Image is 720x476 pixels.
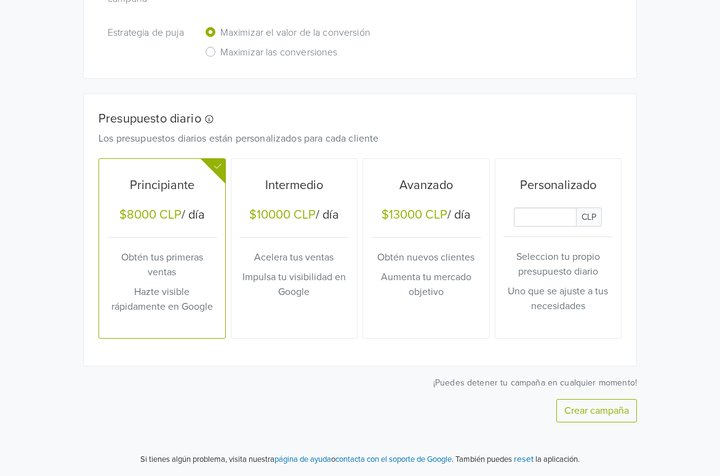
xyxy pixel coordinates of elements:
p: Seleccion tu propio presupuesto diario [503,249,614,279]
p: Impulsa tu visibilidad en Google [239,270,350,299]
div: Los presupuestos diarios están personalizados para cada cliente [89,131,612,146]
div: $13000 CLP [382,208,447,222]
p: Obtén nuevos clientes [371,250,481,265]
button: Intermedio$10000 CLP/ díaAcelera tus ventasImpulsa tu visibilidad en Google [231,159,358,338]
button: Crear campaña [556,399,637,422]
h5: Principiante [107,178,217,193]
button: Principiante$8000 CLP/ díaObtén tus primeras ventasHazte visible rápidamente en Google [99,159,225,338]
button: PersonalizadoDaily Custom BudgetCLPSeleccion tu propio presupuesto diarioUno que se ajuste a tus ... [495,159,622,338]
h5: Avanzado [371,178,481,193]
span: CLP [576,208,602,227]
p: Obtén tus primeras ventas [107,250,217,280]
div: $8000 CLP [119,208,182,222]
input: Daily Custom Budget [514,208,577,227]
h6: Estrategia de puja [108,27,186,39]
p: Si tienes algún problema, visita nuestra o . [140,454,454,466]
div: $10000 CLP [249,208,316,222]
h5: Personalizado [503,178,614,193]
button: Avanzado$13000 CLP/ díaObtén nuevos clientesAumenta tu mercado objetivo [363,159,489,338]
p: Hazte visible rápidamente en Google [107,284,217,314]
p: Uno que se ajuste a tus necesidades [503,284,614,313]
h6: Maximizar el valor de la conversión [220,27,370,39]
a: página de ayuda [274,454,331,464]
h5: / día [239,208,350,225]
p: También puedes la aplicación. [454,452,580,466]
p: ¡Puedes detener tu campaña en cualquier momento! [83,376,637,389]
h5: Presupuesto diario [98,111,603,126]
h5: Intermedio [239,178,350,193]
p: Aumenta tu mercado objetivo [371,270,481,299]
a: contacta con el soporte de Google [335,454,452,464]
h5: / día [371,208,481,225]
button: reset [514,452,534,466]
h6: Maximizar las conversiones [220,47,338,58]
p: Acelera tus ventas [239,250,350,265]
h5: / día [107,208,217,225]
